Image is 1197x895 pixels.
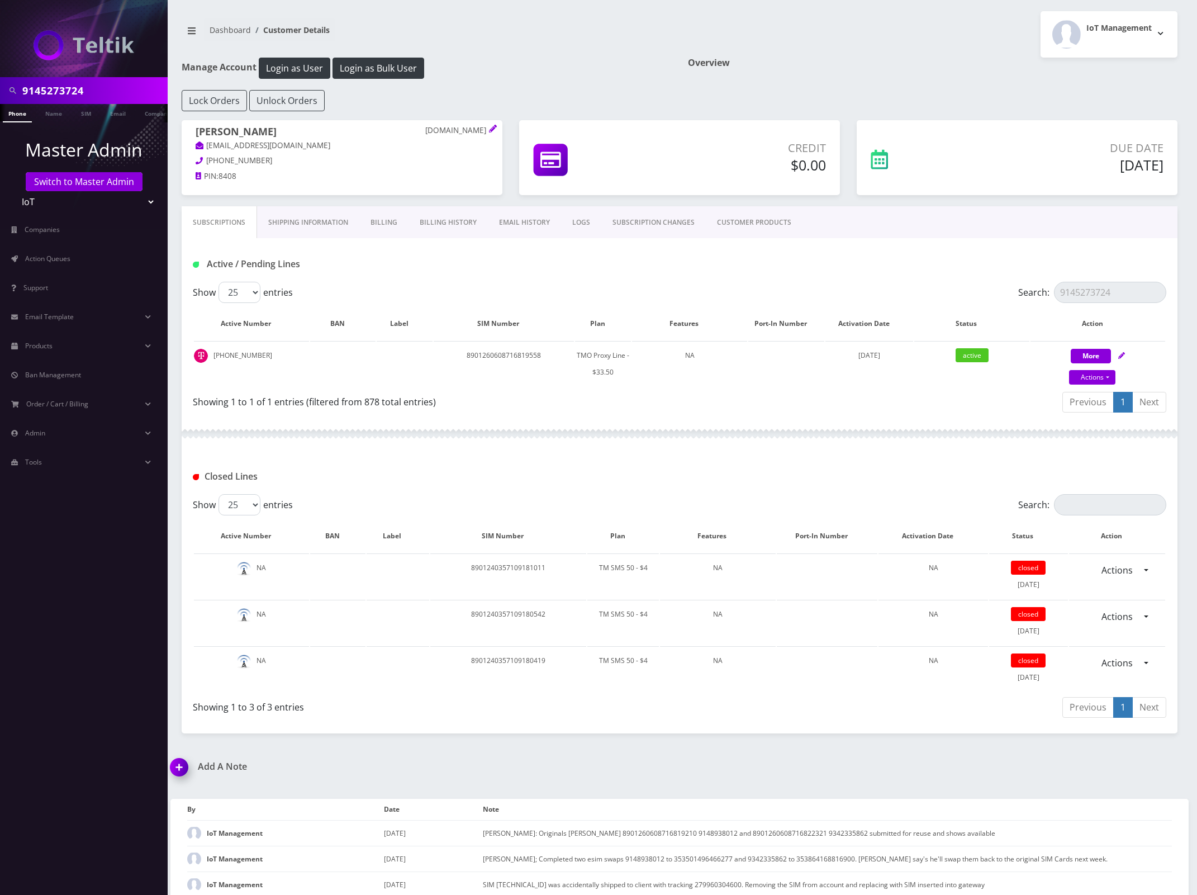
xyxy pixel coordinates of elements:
a: CUSTOMER PRODUCTS [706,206,802,239]
th: Status: activate to sort column ascending [989,520,1068,552]
td: 8901240357109180542 [430,600,587,645]
th: Plan: activate to sort column ascending [575,307,631,340]
span: Email Template [25,312,74,321]
h5: [DATE] [974,157,1163,173]
a: Shipping Information [257,206,359,239]
th: Activation Date: activate to sort column ascending [825,307,913,340]
a: Phone [3,104,32,122]
nav: breadcrumb [182,18,671,50]
a: PIN: [196,171,218,182]
td: NA [194,553,309,599]
a: 1 [1113,392,1133,413]
a: SUBSCRIPTION CHANGES [601,206,706,239]
p: Due Date [974,140,1163,157]
span: closed [1011,607,1046,621]
img: default.png [237,562,251,576]
a: Email [104,104,131,121]
h1: Manage Account [182,58,671,79]
td: 8901240357109180419 [430,646,587,692]
td: NA [632,341,747,386]
span: closed [1011,654,1046,667]
a: Switch to Master Admin [26,172,142,191]
td: NA [194,646,309,692]
th: Active Number: activate to sort column descending [194,520,309,552]
p: Credit [662,140,826,157]
td: [PERSON_NAME]; Completed two esim swaps 9148938012 to 353501496466277 and 9342335862 to 353864168... [483,846,1172,872]
label: Show entries [193,282,293,303]
td: [DATE] [989,553,1068,599]
th: BAN: activate to sort column ascending [310,520,365,552]
th: By [187,799,384,820]
button: Login as User [259,58,330,79]
span: Order / Cart / Billing [26,399,88,409]
a: Name [40,104,68,121]
td: TM SMS 50 - $4 [587,553,659,599]
a: Add A Note [170,761,671,772]
th: Active Number: activate to sort column ascending [194,307,309,340]
span: Products [25,341,53,351]
a: Dashboard [210,25,251,35]
img: Active / Pending Lines [193,262,199,268]
a: Billing History [408,206,488,239]
h2: IoT Management [1086,23,1152,33]
img: default.png [237,608,251,622]
button: More [1071,349,1111,363]
span: [PHONE_NUMBER] [206,155,272,165]
a: SIM [75,104,97,121]
th: Date [384,799,482,820]
th: Port-In Number: activate to sort column ascending [777,520,878,552]
a: [EMAIL_ADDRESS][DOMAIN_NAME] [196,140,330,151]
a: Login as Bulk User [332,61,424,73]
h1: Active / Pending Lines [193,259,506,269]
th: Activation Date: activate to sort column ascending [878,520,987,552]
img: IoT [34,30,134,60]
input: Search: [1054,282,1166,303]
th: Port-In Number: activate to sort column ascending [748,307,824,340]
span: Action Queues [25,254,70,263]
button: Lock Orders [182,90,247,111]
span: [DATE] [858,351,880,360]
a: 1 [1113,697,1133,718]
td: [PERSON_NAME]: Originals [PERSON_NAME] 8901260608716819210 9148938012 and 8901260608716822321 934... [483,820,1172,846]
label: Search: [1018,494,1166,515]
a: Company [139,104,177,121]
td: NA [660,646,775,692]
a: Next [1132,697,1166,718]
img: default.png [237,655,251,669]
span: closed [1011,561,1046,575]
th: BAN: activate to sort column ascending [310,307,376,340]
strong: IoT Management [207,828,263,838]
span: Ban Management [25,370,81,380]
a: Actions [1094,560,1140,581]
td: TM SMS 50 - $4 [587,600,659,645]
span: Support [23,283,48,292]
label: Search: [1018,282,1166,303]
input: Search in Company [22,80,165,101]
a: Login as User [256,61,332,73]
a: Previous [1062,392,1114,413]
h1: Closed Lines [193,471,506,482]
th: Features: activate to sort column ascending [632,307,747,340]
th: Action : activate to sort column ascending [1069,520,1165,552]
button: Unlock Orders [249,90,325,111]
a: Actions [1094,606,1140,627]
input: Search: [1054,494,1166,515]
a: Billing [359,206,408,239]
td: [DATE] [989,646,1068,692]
th: Note [483,799,1172,820]
td: [DATE] [989,600,1068,645]
th: Label: activate to sort column ascending [367,520,429,552]
button: Login as Bulk User [332,58,424,79]
span: NA [929,656,938,665]
th: Action: activate to sort column ascending [1030,307,1165,340]
td: 8901260608716819558 [434,341,574,386]
td: NA [194,600,309,645]
div: Showing 1 to 1 of 1 entries (filtered from 878 total entries) [193,391,671,409]
select: Showentries [218,494,260,515]
th: SIM Number: activate to sort column ascending [434,307,574,340]
th: Status: activate to sort column ascending [914,307,1029,340]
span: NA [929,609,938,619]
a: Subscriptions [182,206,257,239]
